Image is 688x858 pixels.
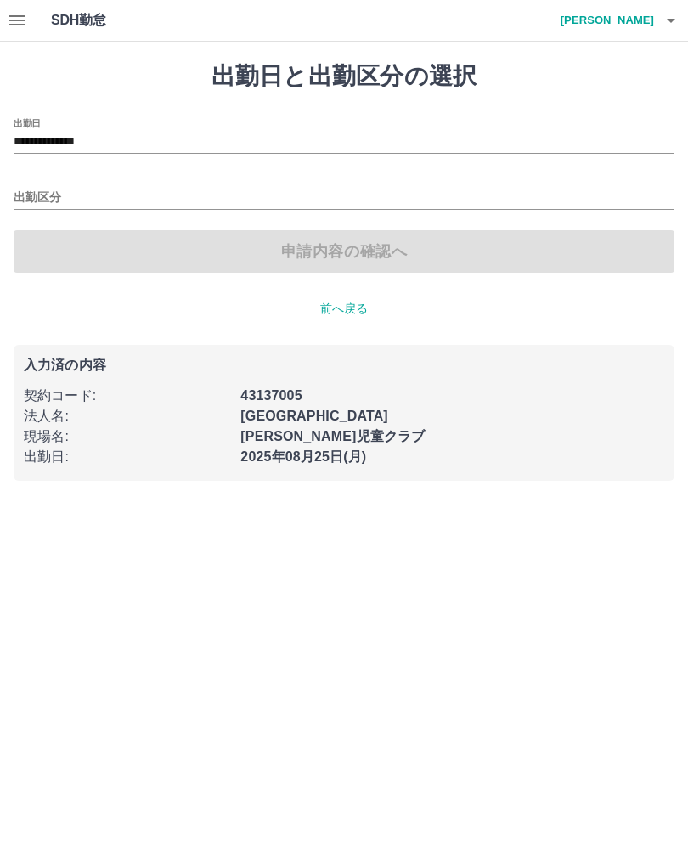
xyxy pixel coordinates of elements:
label: 出勤日 [14,116,41,129]
h1: 出勤日と出勤区分の選択 [14,62,674,91]
p: 契約コード : [24,386,230,406]
p: 法人名 : [24,406,230,426]
b: 43137005 [240,388,302,403]
b: [PERSON_NAME]児童クラブ [240,429,425,443]
b: [GEOGRAPHIC_DATA] [240,409,388,423]
b: 2025年08月25日(月) [240,449,366,464]
p: 出勤日 : [24,447,230,467]
p: 入力済の内容 [24,358,664,372]
p: 前へ戻る [14,300,674,318]
p: 現場名 : [24,426,230,447]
